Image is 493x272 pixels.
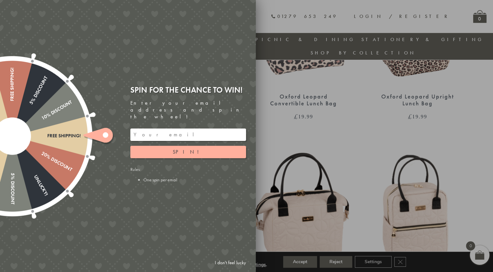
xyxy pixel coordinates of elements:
div: Rules: [130,166,246,183]
div: 5% Discount [10,75,49,137]
span: Spin! [173,148,204,155]
div: 5% Discount [9,136,15,204]
div: Enter your email address and spin the wheel! [130,100,246,120]
a: I don't feel lucky [211,257,249,269]
div: Unlucky! [10,135,49,197]
li: One spin per email [143,177,246,183]
div: Spin for the chance to win! [130,85,246,95]
div: Free shipping! [9,68,15,136]
button: Spin! [130,146,246,158]
div: 10% Discount [11,99,73,139]
input: Your email [130,128,246,141]
div: Free shipping! [12,133,81,139]
div: 20% Discount [11,134,73,173]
